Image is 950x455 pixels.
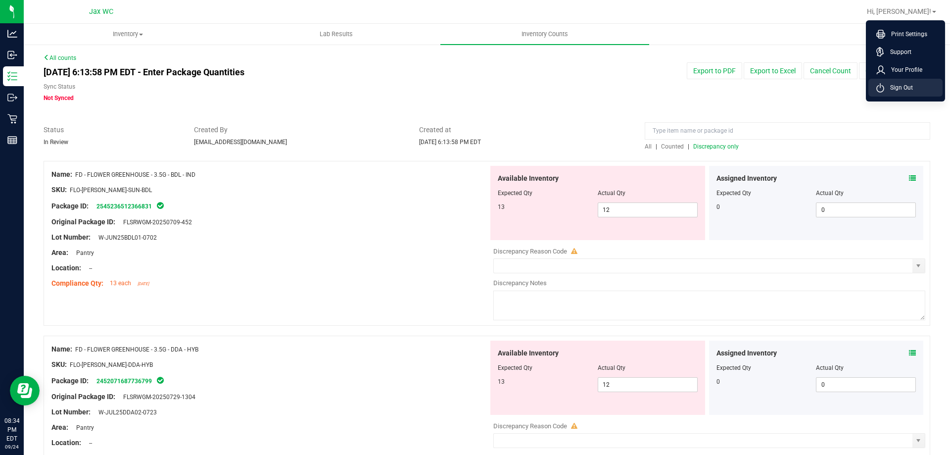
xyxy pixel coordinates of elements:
[508,30,581,39] span: Inventory Counts
[498,378,505,385] span: 13
[51,360,67,368] span: SKU:
[7,114,17,124] inline-svg: Retail
[659,143,688,150] a: Counted
[71,424,94,431] span: Pantry
[306,30,366,39] span: Lab Results
[44,139,68,146] span: In Review
[51,249,68,256] span: Area:
[419,139,481,146] span: [DATE] 6:13:58 PM EDT
[44,67,555,77] h4: [DATE] 6:13:58 PM EDT - Enter Package Quantities
[118,394,195,401] span: FLSRWGM-20250729-1304
[51,233,91,241] span: Lot Number:
[70,187,152,194] span: FLO-[PERSON_NAME]-SUN-BDL
[598,378,697,392] input: 12
[24,30,232,39] span: Inventory
[645,143,652,150] span: All
[84,265,92,272] span: --
[156,201,165,210] span: In Sync
[656,143,657,150] span: |
[716,189,816,198] div: Expected Qty
[4,416,19,443] p: 08:34 PM EDT
[194,125,405,135] span: Created By
[75,171,195,178] span: FD - FLOWER GREENHOUSE - 3.5G - BDL - IND
[885,65,922,75] span: Your Profile
[816,378,915,392] input: 0
[96,203,152,210] a: 2545236512366831
[51,377,89,385] span: Package ID:
[912,434,925,448] span: select
[138,282,149,286] span: [DATE]
[70,361,153,368] span: FLO-[PERSON_NAME]-DDA-HYB
[868,79,943,97] li: Sign Out
[661,143,684,150] span: Counted
[859,62,901,79] button: Complete
[645,143,656,150] a: All
[232,24,440,45] a: Lab Results
[156,375,165,385] span: In Sync
[7,71,17,81] inline-svg: Inventory
[94,409,157,416] span: W-JUL25DDA02-0723
[885,29,927,39] span: Print Settings
[7,135,17,145] inline-svg: Reports
[912,259,925,273] span: select
[51,439,81,447] span: Location:
[419,125,630,135] span: Created at
[51,218,115,226] span: Original Package ID:
[51,186,67,194] span: SKU:
[687,62,742,79] button: Export to PDF
[51,423,68,431] span: Area:
[691,143,739,150] a: Discrepancy only
[493,422,567,430] span: Discrepancy Reason Code
[498,348,559,358] span: Available Inventory
[24,24,232,45] a: Inventory
[716,348,777,358] span: Assigned Inventory
[51,345,72,353] span: Name:
[598,203,697,217] input: 12
[498,203,505,210] span: 13
[598,190,625,197] span: Actual Qty
[867,7,931,15] span: Hi, [PERSON_NAME]!
[716,173,777,184] span: Assigned Inventory
[716,202,816,211] div: 0
[7,29,17,39] inline-svg: Analytics
[51,202,89,210] span: Package ID:
[804,62,857,79] button: Cancel Count
[84,440,92,447] span: --
[744,62,802,79] button: Export to Excel
[51,279,103,287] span: Compliance Qty:
[94,234,157,241] span: W-JUN25BDL01-0702
[96,378,152,385] a: 2452071687736799
[44,95,74,101] span: Not Synced
[688,143,689,150] span: |
[645,122,930,140] input: Type item name or package id
[51,170,72,178] span: Name:
[51,264,81,272] span: Location:
[71,250,94,256] span: Pantry
[44,125,179,135] span: Status
[716,377,816,386] div: 0
[10,376,40,405] iframe: Resource center
[884,47,911,57] span: Support
[75,346,198,353] span: FD - FLOWER GREENHOUSE - 3.5G - DDA - HYB
[498,190,532,197] span: Expected Qty
[816,363,916,372] div: Actual Qty
[598,364,625,371] span: Actual Qty
[118,219,192,226] span: FLSRWGM-20250709-452
[493,278,925,288] div: Discrepancy Notes
[7,50,17,60] inline-svg: Inbound
[440,24,649,45] a: Inventory Counts
[194,139,287,146] span: [EMAIL_ADDRESS][DOMAIN_NAME]
[498,364,532,371] span: Expected Qty
[816,203,915,217] input: 0
[51,393,115,401] span: Original Package ID:
[110,280,131,287] span: 13 each
[498,173,559,184] span: Available Inventory
[44,82,75,91] label: Sync Status
[884,83,913,93] span: Sign Out
[876,47,939,57] a: Support
[716,363,816,372] div: Expected Qty
[4,443,19,451] p: 09/24
[7,93,17,102] inline-svg: Outbound
[493,248,567,255] span: Discrepancy Reason Code
[693,143,739,150] span: Discrepancy only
